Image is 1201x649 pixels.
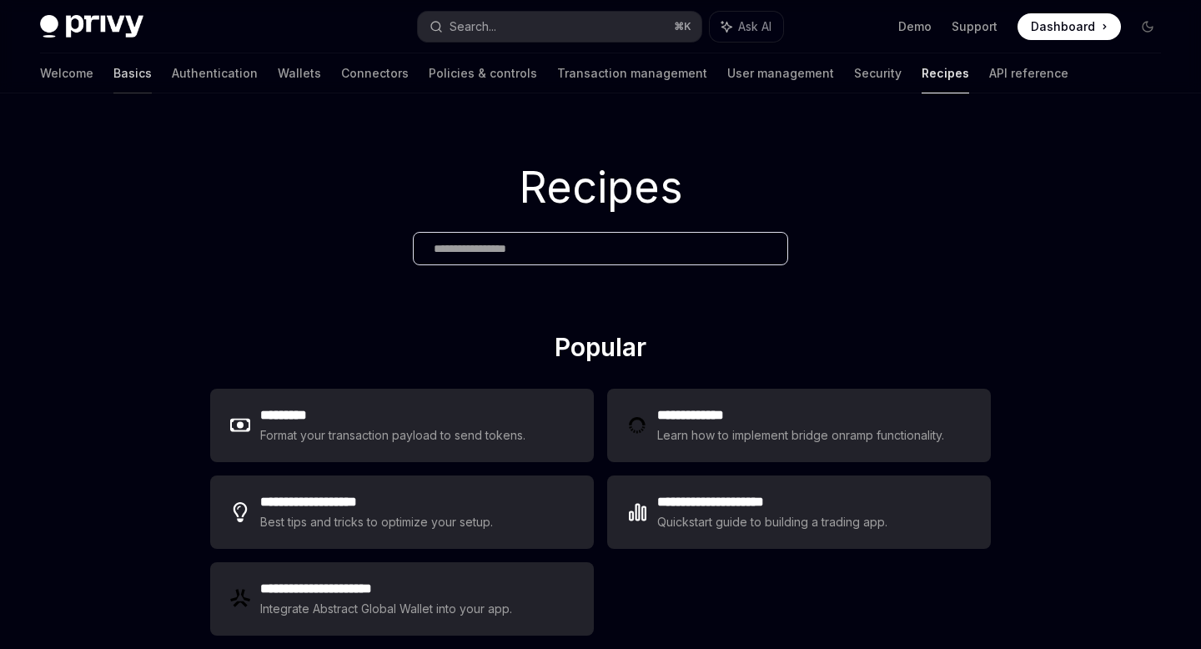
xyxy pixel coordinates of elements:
a: Transaction management [557,53,707,93]
span: ⌘ K [674,20,691,33]
img: dark logo [40,15,143,38]
div: Best tips and tricks to optimize your setup. [260,512,495,532]
a: **** **** ***Learn how to implement bridge onramp functionality. [607,389,991,462]
button: Search...⌘K [418,12,701,42]
a: Authentication [172,53,258,93]
a: **** ****Format your transaction payload to send tokens. [210,389,594,462]
a: API reference [989,53,1068,93]
span: Dashboard [1031,18,1095,35]
a: Policies & controls [429,53,537,93]
a: Security [854,53,902,93]
a: Wallets [278,53,321,93]
button: Ask AI [710,12,783,42]
a: User management [727,53,834,93]
h2: Popular [210,332,991,369]
a: Basics [113,53,152,93]
a: Dashboard [1018,13,1121,40]
div: Integrate Abstract Global Wallet into your app. [260,599,514,619]
div: Learn how to implement bridge onramp functionality. [657,425,949,445]
div: Format your transaction payload to send tokens. [260,425,526,445]
a: Welcome [40,53,93,93]
div: Quickstart guide to building a trading app. [657,512,888,532]
div: Search... [450,17,496,37]
span: Ask AI [738,18,771,35]
a: Support [952,18,997,35]
a: Connectors [341,53,409,93]
a: Recipes [922,53,969,93]
button: Toggle dark mode [1134,13,1161,40]
a: Demo [898,18,932,35]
